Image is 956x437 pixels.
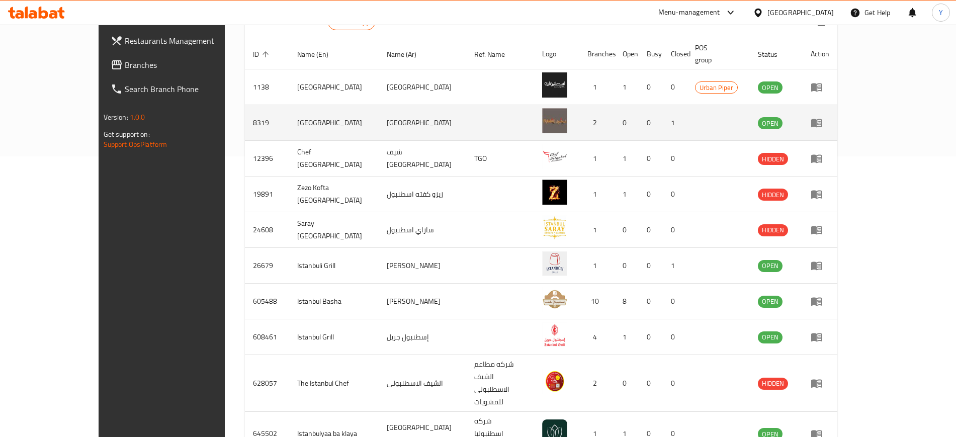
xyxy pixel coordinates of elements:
td: 8319 [245,105,289,141]
td: الشيف الاسطنبولى [379,355,466,412]
td: 1 [663,248,687,284]
td: [PERSON_NAME] [379,284,466,319]
td: 0 [639,212,663,248]
span: POS group [695,42,738,66]
td: 1 [579,69,615,105]
img: Istanbul Basha [542,287,567,312]
img: Saray Istanbul [542,215,567,240]
th: Open [615,39,639,69]
td: 0 [663,319,687,355]
img: The Istanbul Chef [542,369,567,394]
td: 0 [639,248,663,284]
td: [GEOGRAPHIC_DATA] [379,105,466,141]
span: HIDDEN [758,153,788,165]
td: Saray [GEOGRAPHIC_DATA] [289,212,379,248]
a: Search Branch Phone [103,77,258,101]
span: Y [939,7,943,18]
div: Menu [811,188,829,200]
img: Zezo Kofta Istanbul [542,180,567,205]
td: شركه مطاعم الشيف الاسطنبولى للمشويات [466,355,534,412]
td: 1 [579,248,615,284]
td: [GEOGRAPHIC_DATA] [289,105,379,141]
td: 8 [615,284,639,319]
td: 605488 [245,284,289,319]
td: 0 [639,355,663,412]
td: 0 [615,212,639,248]
td: 0 [615,248,639,284]
span: Get support on: [104,128,150,141]
span: OPEN [758,331,783,343]
td: شيف [GEOGRAPHIC_DATA] [379,141,466,177]
h2: Restaurants list [253,14,375,30]
td: 0 [663,212,687,248]
span: 1.0.0 [130,111,145,124]
div: Menu [811,81,829,93]
a: Restaurants Management [103,29,258,53]
div: HIDDEN [758,189,788,201]
a: Branches [103,53,258,77]
td: 1 [663,105,687,141]
div: OPEN [758,296,783,308]
div: OPEN [758,260,783,272]
td: 19891 [245,177,289,212]
a: Support.OpsPlatform [104,138,167,151]
td: 0 [639,105,663,141]
td: 0 [639,177,663,212]
td: Chef [GEOGRAPHIC_DATA] [289,141,379,177]
td: Istanbuli Grill [289,248,379,284]
td: 24608 [245,212,289,248]
div: OPEN [758,117,783,129]
span: Name (Ar) [387,48,429,60]
td: زيزو كفته اسطنبول [379,177,466,212]
div: HIDDEN [758,378,788,390]
div: Menu [811,224,829,236]
td: Istanbul Basha [289,284,379,319]
td: [PERSON_NAME] [379,248,466,284]
td: 1138 [245,69,289,105]
span: OPEN [758,82,783,94]
span: ID [253,48,272,60]
div: Menu [811,152,829,164]
td: 1 [579,212,615,248]
div: [GEOGRAPHIC_DATA] [767,7,834,18]
td: 1 [579,141,615,177]
div: Menu [811,117,829,129]
th: Branches [579,39,615,69]
td: 1 [615,141,639,177]
td: Zezo Kofta [GEOGRAPHIC_DATA] [289,177,379,212]
span: Branches [125,59,250,71]
div: Menu [811,295,829,307]
img: Istanbuliyah [542,72,567,98]
span: Ref. Name [474,48,518,60]
span: HIDDEN [758,224,788,236]
td: 12396 [245,141,289,177]
span: HIDDEN [758,189,788,201]
div: Menu [811,331,829,343]
td: 4 [579,319,615,355]
td: 628057 [245,355,289,412]
span: OPEN [758,296,783,307]
span: Urban Piper [696,82,737,94]
td: [GEOGRAPHIC_DATA] [379,69,466,105]
span: HIDDEN [758,378,788,389]
img: Istanbuli Grill [542,251,567,276]
td: 0 [639,284,663,319]
th: Action [803,39,837,69]
td: 0 [663,141,687,177]
td: 2 [579,105,615,141]
div: OPEN [758,81,783,94]
td: 0 [663,284,687,319]
td: 2 [579,355,615,412]
span: Search Branch Phone [125,83,250,95]
td: 608461 [245,319,289,355]
td: 10 [579,284,615,319]
span: Name (En) [297,48,341,60]
div: Menu-management [658,7,720,19]
td: ساراي اسطنبول [379,212,466,248]
img: Istanbul [542,108,567,133]
span: Version: [104,111,128,124]
div: Menu [811,377,829,389]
